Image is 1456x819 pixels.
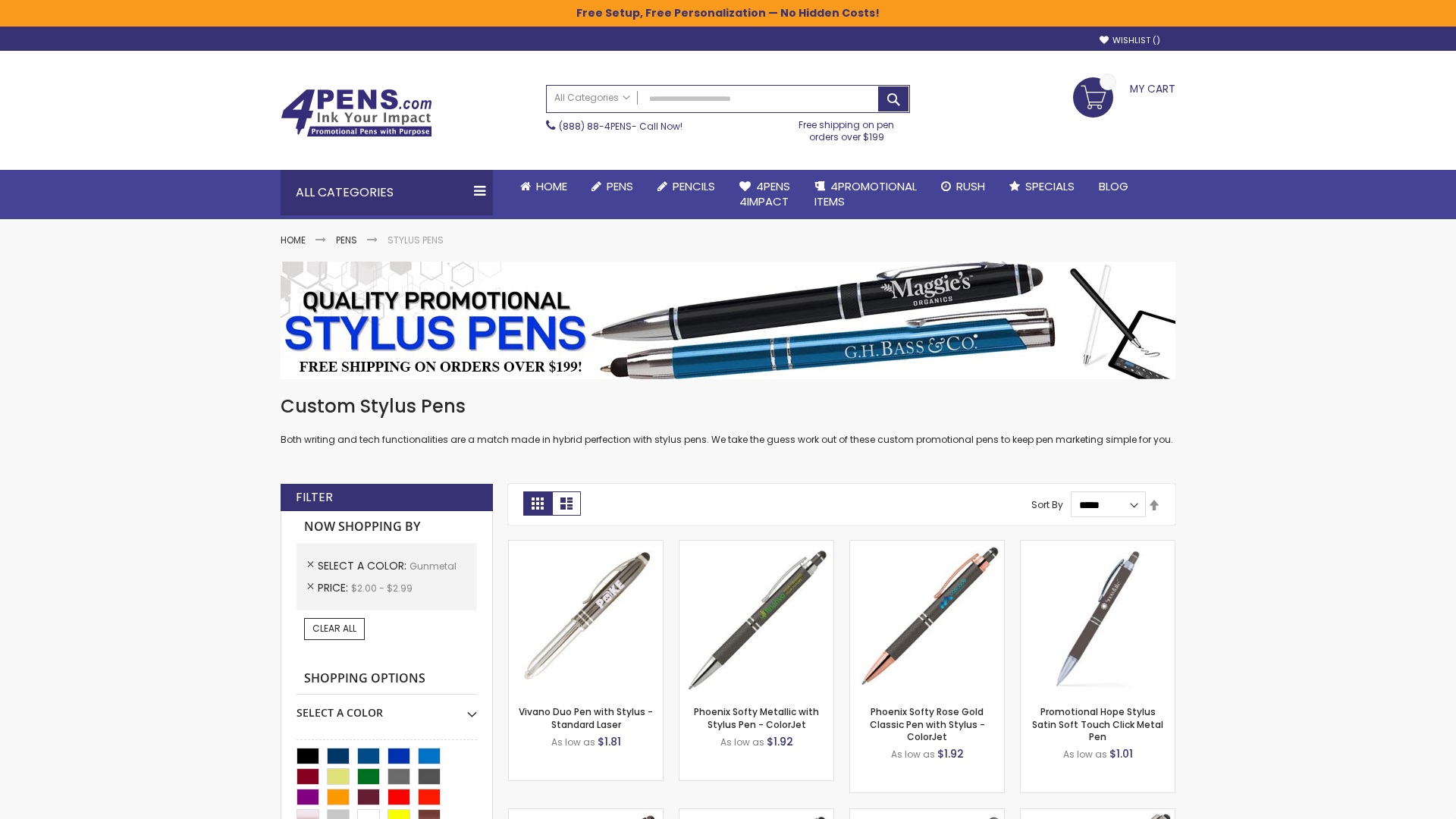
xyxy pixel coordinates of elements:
span: $1.81 [598,734,621,749]
a: Vivano Duo Pen with Stylus - Standard Laser [519,705,653,730]
span: Specials [1025,178,1075,194]
span: Select A Color [318,558,409,573]
div: All Categories [281,170,493,215]
span: $2.00 - $2.99 [351,582,413,595]
a: Specials [997,170,1087,203]
span: Pens [607,178,633,194]
div: Select A Color [297,695,477,720]
img: Phoenix Softy Metallic with Stylus Pen - ColorJet-Gunmetal [679,541,833,695]
span: Blog [1099,178,1128,194]
a: Wishlist [1100,35,1160,46]
img: Phoenix Softy Rose Gold Classic Pen with Stylus - ColorJet-Gunmetal [850,541,1004,695]
a: Phoenix Softy Rose Gold Classic Pen with Stylus - ColorJet-Gunmetal [850,540,1004,553]
a: Pens [336,234,357,246]
span: Price [318,580,351,595]
span: Home [536,178,567,194]
a: Clear All [304,618,365,639]
span: $1.92 [937,746,964,761]
a: 4Pens4impact [727,170,802,219]
div: Both writing and tech functionalities are a match made in hybrid perfection with stylus pens. We ... [281,394,1175,447]
strong: Now Shopping by [297,511,477,543]
a: Pencils [645,170,727,203]
a: Pens [579,170,645,203]
a: Promotional Hope Stylus Satin Soft Touch Click Metal Pen-Gunmetal [1021,540,1175,553]
img: Stylus Pens [281,262,1175,379]
a: Home [281,234,306,246]
strong: Grid [523,491,552,516]
span: As low as [1063,748,1107,761]
div: Free shipping on pen orders over $199 [783,113,911,143]
span: All Categories [554,92,630,104]
span: Clear All [312,622,356,635]
a: All Categories [547,86,638,111]
span: 4PROMOTIONAL ITEMS [814,178,917,209]
span: Gunmetal [409,560,457,573]
a: (888) 88-4PENS [559,120,632,133]
strong: Filter [296,489,333,506]
img: 4Pens Custom Pens and Promotional Products [281,89,432,137]
strong: Stylus Pens [388,234,444,246]
a: Home [508,170,579,203]
span: $1.92 [767,734,793,749]
a: Rush [929,170,997,203]
a: Phoenix Softy Rose Gold Classic Pen with Stylus - ColorJet [870,705,985,742]
img: Vivano Duo Pen with Stylus - Standard Laser-Gunmetal [509,541,663,695]
span: Rush [956,178,985,194]
span: - Call Now! [559,120,682,133]
strong: Shopping Options [297,663,477,695]
span: $1.01 [1109,746,1133,761]
a: Blog [1087,170,1141,203]
span: Pencils [673,178,715,194]
span: As low as [720,736,764,748]
h1: Custom Stylus Pens [281,394,1175,419]
span: As low as [891,748,935,761]
a: Vivano Duo Pen with Stylus - Standard Laser-Gunmetal [509,540,663,553]
a: Phoenix Softy Metallic with Stylus Pen - ColorJet [694,705,819,730]
a: Promotional Hope Stylus Satin Soft Touch Click Metal Pen [1032,705,1163,742]
a: Phoenix Softy Metallic with Stylus Pen - ColorJet-Gunmetal [679,540,833,553]
img: Promotional Hope Stylus Satin Soft Touch Click Metal Pen-Gunmetal [1021,541,1175,695]
a: 4PROMOTIONALITEMS [802,170,929,219]
span: As low as [551,736,595,748]
label: Sort By [1031,498,1063,511]
span: 4Pens 4impact [739,178,790,209]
